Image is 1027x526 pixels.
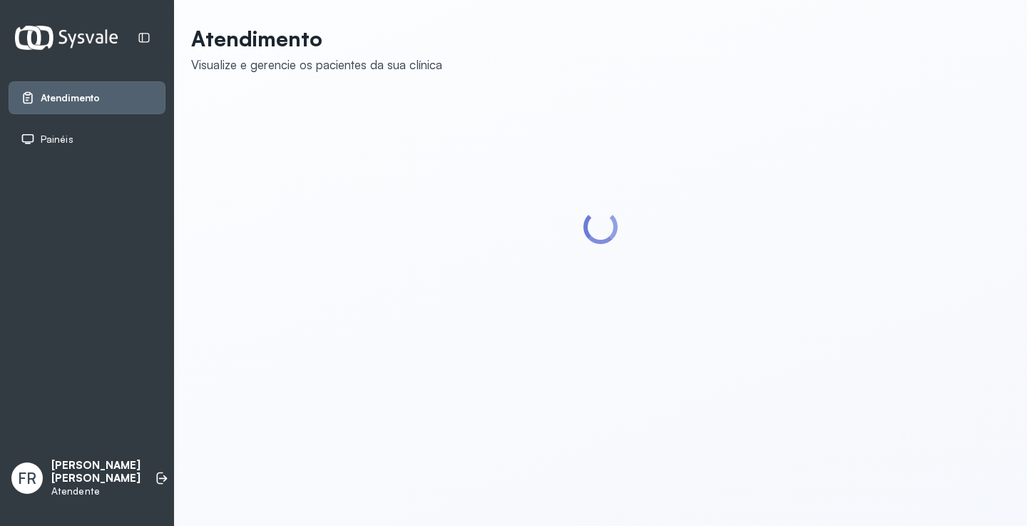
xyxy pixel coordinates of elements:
[15,26,118,49] img: Logotipo do estabelecimento
[41,133,73,146] span: Painéis
[41,92,100,104] span: Atendimento
[51,459,140,486] p: [PERSON_NAME] [PERSON_NAME]
[191,26,442,51] p: Atendimento
[21,91,153,105] a: Atendimento
[191,57,442,72] div: Visualize e gerencie os pacientes da sua clínica
[51,485,140,497] p: Atendente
